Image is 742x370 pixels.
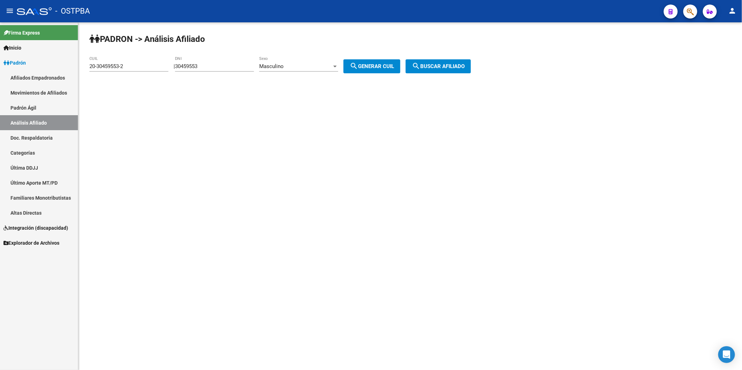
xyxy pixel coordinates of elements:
[3,44,21,52] span: Inicio
[3,59,26,67] span: Padrón
[412,62,420,70] mat-icon: search
[6,7,14,15] mat-icon: menu
[350,62,358,70] mat-icon: search
[89,34,205,44] strong: PADRON -> Análisis Afiliado
[174,63,406,69] div: |
[406,59,471,73] button: Buscar afiliado
[3,239,59,247] span: Explorador de Archivos
[412,63,465,69] span: Buscar afiliado
[55,3,90,19] span: - OSTPBA
[350,63,394,69] span: Generar CUIL
[259,63,284,69] span: Masculino
[3,29,40,37] span: Firma Express
[728,7,736,15] mat-icon: person
[718,346,735,363] div: Open Intercom Messenger
[343,59,400,73] button: Generar CUIL
[3,224,68,232] span: Integración (discapacidad)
